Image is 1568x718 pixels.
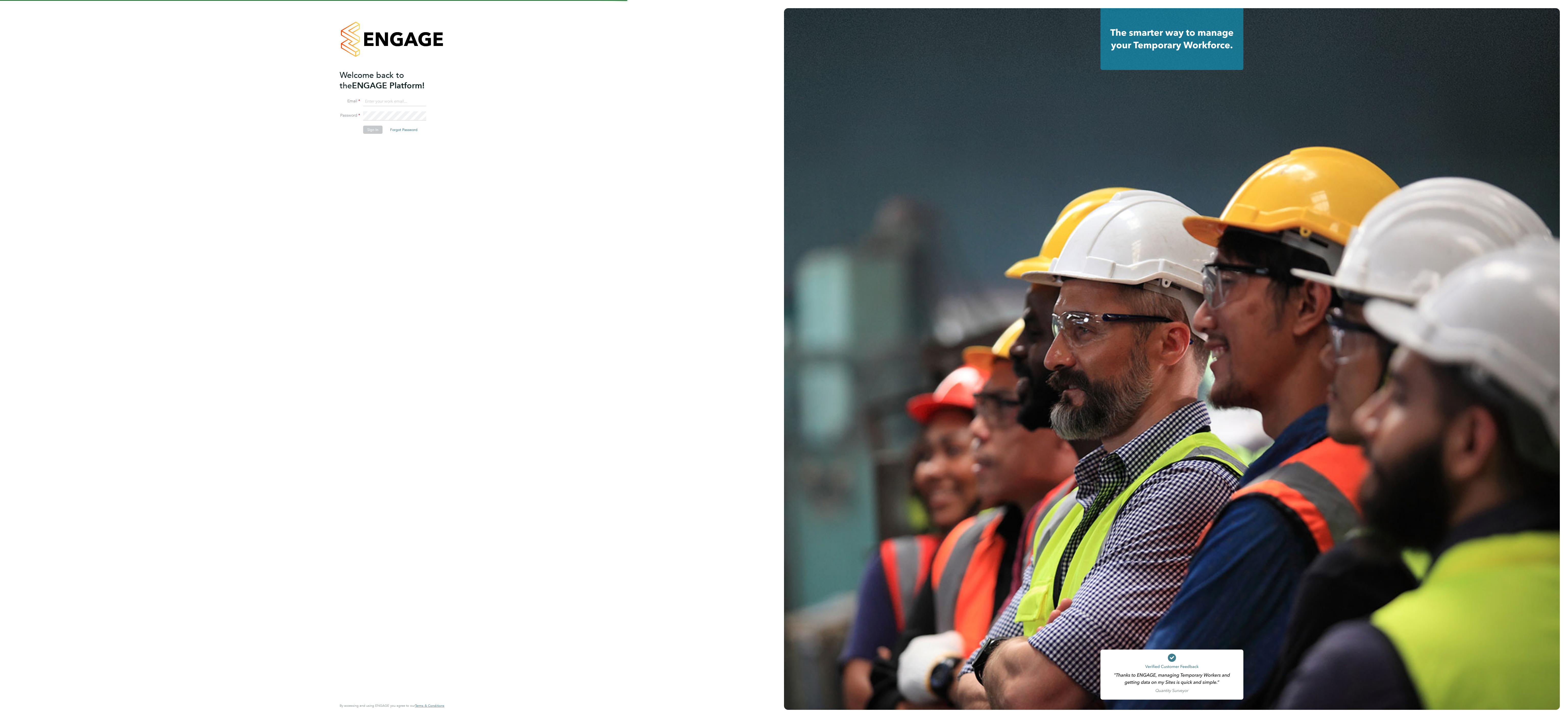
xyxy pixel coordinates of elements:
[340,703,444,708] span: By accessing and using ENGAGE you agree to our
[340,113,360,118] label: Password
[340,99,360,104] label: Email
[415,704,444,708] a: Terms & Conditions
[363,126,383,134] button: Sign In
[363,97,426,106] input: Enter your work email...
[340,70,404,91] span: Welcome back to the
[340,70,439,91] h2: ENGAGE Platform!
[386,126,422,134] button: Forgot Password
